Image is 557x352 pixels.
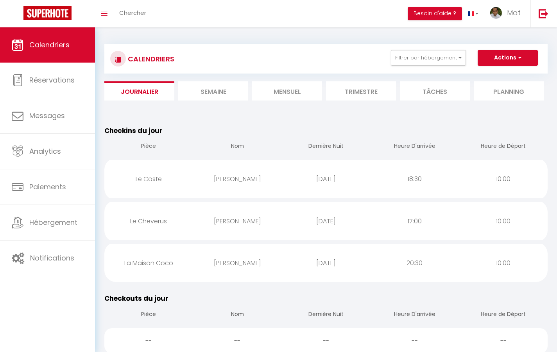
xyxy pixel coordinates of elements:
span: Paiements [29,182,66,192]
th: Nom [193,136,282,158]
th: Heure de Départ [459,304,548,326]
div: Le Cheverus [104,208,193,234]
span: Messages [29,111,65,120]
th: Dernière Nuit [282,136,371,158]
span: Chercher [119,9,146,17]
button: Besoin d'aide ? [408,7,462,20]
img: logout [539,9,548,18]
button: Actions [478,50,538,66]
div: [DATE] [282,166,371,192]
li: Journalier [104,81,174,101]
div: [PERSON_NAME] [193,166,282,192]
button: Ouvrir le widget de chat LiveChat [6,3,30,27]
div: Le Coste [104,166,193,192]
li: Trimestre [326,81,396,101]
th: Heure D'arrivée [370,304,459,326]
div: 18:30 [370,166,459,192]
div: [PERSON_NAME] [193,250,282,276]
div: La Maison Coco [104,250,193,276]
li: Mensuel [252,81,322,101]
span: Mat [507,8,521,18]
th: Heure de Départ [459,136,548,158]
th: Pièce [104,304,193,326]
div: 10:00 [459,250,548,276]
li: Planning [474,81,544,101]
th: Heure D'arrivée [370,136,459,158]
img: Super Booking [23,6,72,20]
th: Pièce [104,136,193,158]
li: Semaine [178,81,248,101]
span: Analytics [29,146,61,156]
th: Dernière Nuit [282,304,371,326]
div: [PERSON_NAME] [193,208,282,234]
div: 20:30 [370,250,459,276]
div: [DATE] [282,250,371,276]
div: 10:00 [459,208,548,234]
div: 17:00 [370,208,459,234]
span: Réservations [29,75,75,85]
span: Checkins du jour [104,126,163,135]
span: Calendriers [29,40,70,50]
th: Nom [193,304,282,326]
li: Tâches [400,81,470,101]
div: [DATE] [282,208,371,234]
button: Filtrer par hébergement [391,50,466,66]
span: Hébergement [29,217,77,227]
div: 10:00 [459,166,548,192]
img: ... [490,7,502,19]
span: Notifications [30,253,74,263]
span: Checkouts du jour [104,294,168,303]
h3: CALENDRIERS [126,50,174,68]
